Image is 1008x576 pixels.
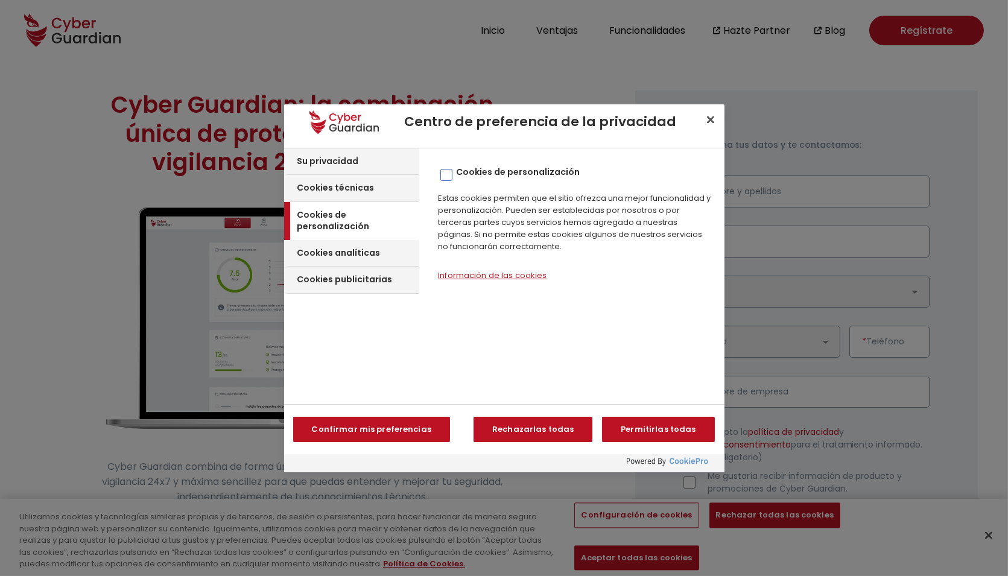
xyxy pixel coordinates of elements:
[297,182,375,194] h3: Cookies técnicas
[309,110,379,135] img: Logotipo de la empresa
[627,457,709,467] img: Powered by OneTrust Se abre en una nueva pestaña
[697,107,724,133] button: Cerrar centro de preferencias
[627,457,718,472] a: Powered by OneTrust Se abre en una nueva pestaña
[432,192,720,259] p: Estas cookies permiten que el sitio ofrezca una mejor funcionalidad y personalización. Pueden ser...
[284,104,724,472] div: Centro de preferencias
[456,166,580,177] h4: Cookies de personalización
[474,417,592,442] button: Rechazarlas todas
[297,247,381,259] h3: Cookies analíticas
[297,209,416,233] h3: Cookies de personalización
[284,148,419,404] div: Cookie Categories
[405,114,700,130] h2: Centro de preferencia de la privacidad
[297,274,393,286] h3: Cookies publicitarias
[284,104,724,472] div: Centro de preferencia de la privacidad
[297,156,359,168] h3: Su privacidad
[438,271,547,280] button: Cookies de personalización - El botón Detalles de cookies abre el menú Lista de cookies
[602,417,714,442] button: Permitirlas todas
[290,110,399,135] div: Logotipo de la empresa
[293,417,450,442] button: Confirmar mis preferencias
